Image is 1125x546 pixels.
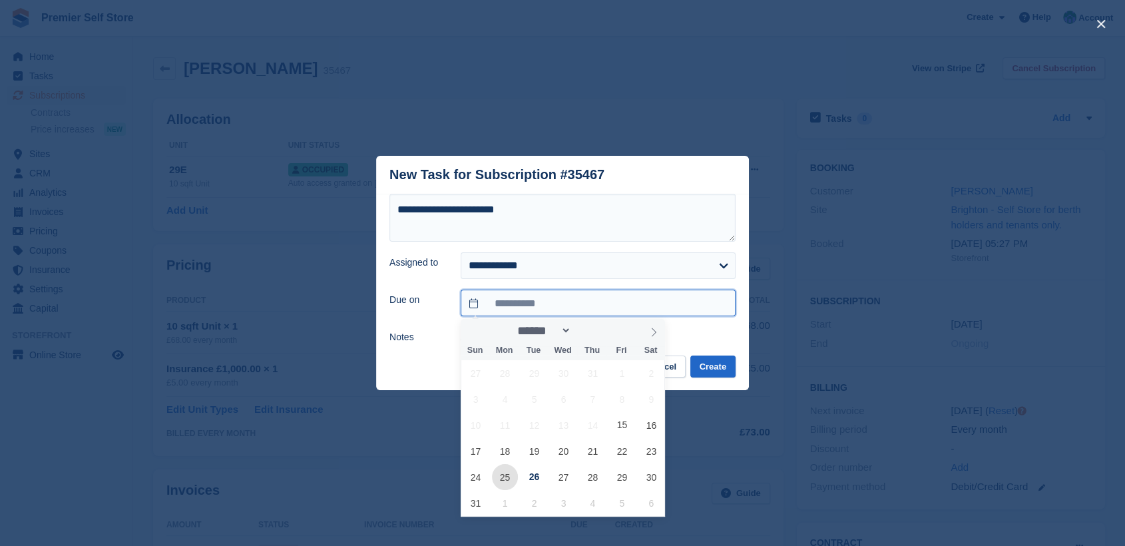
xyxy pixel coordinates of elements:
span: September 5, 2025 [609,490,635,516]
span: August 3, 2025 [463,386,489,412]
span: August 15, 2025 [609,412,635,438]
span: Sat [636,346,665,355]
span: August 6, 2025 [551,386,576,412]
span: Tue [519,346,549,355]
span: Wed [549,346,578,355]
span: August 9, 2025 [638,386,664,412]
span: August 25, 2025 [492,464,518,490]
span: August 29, 2025 [609,464,635,490]
span: August 8, 2025 [609,386,635,412]
span: August 27, 2025 [551,464,576,490]
span: August 26, 2025 [521,464,547,490]
div: New Task for Subscription #35467 [389,167,604,182]
label: Due on [389,293,445,307]
span: September 4, 2025 [580,490,606,516]
span: August 31, 2025 [463,490,489,516]
span: August 7, 2025 [580,386,606,412]
span: August 4, 2025 [492,386,518,412]
button: close [1090,13,1112,35]
span: August 12, 2025 [521,412,547,438]
span: August 20, 2025 [551,438,576,464]
span: August 13, 2025 [551,412,576,438]
span: July 29, 2025 [521,360,547,386]
span: August 2, 2025 [638,360,664,386]
span: Thu [577,346,606,355]
span: September 1, 2025 [492,490,518,516]
span: July 31, 2025 [580,360,606,386]
input: Year [571,324,613,338]
span: August 19, 2025 [521,438,547,464]
select: Month [513,324,571,338]
span: August 21, 2025 [580,438,606,464]
span: August 24, 2025 [463,464,489,490]
span: August 10, 2025 [463,412,489,438]
span: August 17, 2025 [463,438,489,464]
span: August 1, 2025 [609,360,635,386]
span: July 30, 2025 [551,360,576,386]
span: Mon [490,346,519,355]
span: September 6, 2025 [638,490,664,516]
button: Create [690,356,736,378]
span: August 18, 2025 [492,438,518,464]
span: September 2, 2025 [521,490,547,516]
label: Assigned to [389,256,445,270]
span: July 28, 2025 [492,360,518,386]
span: August 11, 2025 [492,412,518,438]
span: Sun [461,346,490,355]
span: August 16, 2025 [638,412,664,438]
span: July 27, 2025 [463,360,489,386]
span: August 23, 2025 [638,438,664,464]
span: August 28, 2025 [580,464,606,490]
span: Fri [606,346,636,355]
span: August 14, 2025 [580,412,606,438]
span: September 3, 2025 [551,490,576,516]
span: August 22, 2025 [609,438,635,464]
span: August 5, 2025 [521,386,547,412]
span: August 30, 2025 [638,464,664,490]
label: Notes [389,330,445,344]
